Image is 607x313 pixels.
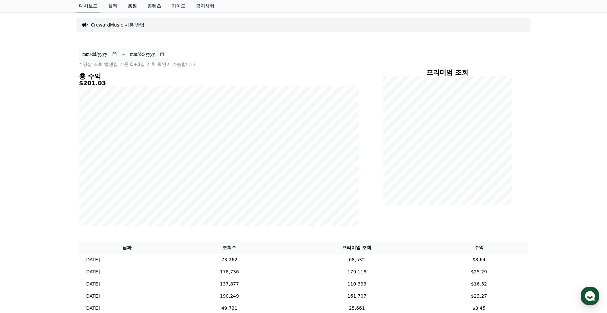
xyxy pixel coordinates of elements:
[175,290,284,302] td: 190,249
[79,80,359,86] h5: $201.03
[430,254,528,266] td: $8.64
[84,256,100,263] p: [DATE]
[79,73,359,80] h4: 총 수익
[101,217,109,223] span: 설정
[430,266,528,278] td: $25.29
[284,242,430,254] th: 프리미엄 조회
[84,293,100,300] p: [DATE]
[175,278,284,290] td: 137,877
[430,242,528,254] th: 수익
[60,218,68,223] span: 대화
[175,242,284,254] th: 조회수
[430,290,528,302] td: $23.27
[284,278,430,290] td: 110,393
[121,50,126,58] p: ~
[175,254,284,266] td: 73,262
[84,268,100,275] p: [DATE]
[284,266,430,278] td: 179,118
[383,69,512,76] h4: 프리미엄 조회
[21,217,25,223] span: 홈
[284,290,430,302] td: 161,707
[79,61,359,67] p: * 영상 조회 발생일 기준 D+3일 이후 확인이 가능합니다.
[43,208,85,224] a: 대화
[79,242,175,254] th: 날짜
[85,208,126,224] a: 설정
[91,22,144,28] a: CrewardMusic 사용 방법
[84,281,100,287] p: [DATE]
[430,278,528,290] td: $16.52
[284,254,430,266] td: 68,532
[84,305,100,312] p: [DATE]
[175,266,284,278] td: 178,736
[2,208,43,224] a: 홈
